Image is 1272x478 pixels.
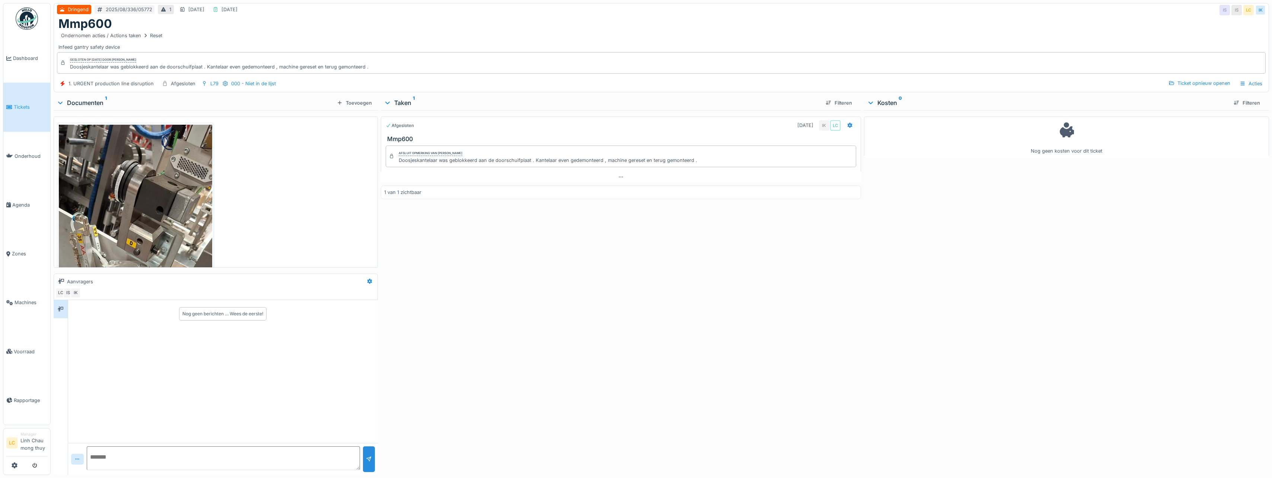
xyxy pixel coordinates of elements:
a: Onderhoud [3,132,50,181]
div: Filteren [823,98,855,108]
div: Doosjeskantelaar was geblokkeerd aan de doorschuifplaat . Kantelaar even gedemonteerd , machine g... [70,63,369,70]
sup: 1 [413,98,415,107]
div: IK [70,288,81,298]
div: LC [55,288,66,298]
div: Afgesloten [386,122,414,129]
a: Voorraad [3,327,50,376]
img: wxooqshk2ytiq1qhj6xkjfqyclxp [59,125,212,457]
div: IS [1231,5,1242,15]
div: 1 [169,6,171,13]
a: Zones [3,229,50,278]
div: IS [1220,5,1230,15]
div: Doosjeskantelaar was geblokkeerd aan de doorschuifplaat . Kantelaar even gedemonteerd , machine g... [399,157,697,164]
div: IK [819,120,829,131]
div: IS [63,288,73,298]
div: Gesloten op [DATE] door [PERSON_NAME] [70,57,136,63]
div: [DATE] [188,6,204,13]
span: Tickets [14,103,47,111]
div: Nog geen kosten voor dit ticket [869,120,1264,154]
span: Zones [12,250,47,257]
span: Dashboard [13,55,47,62]
div: LC [830,120,841,131]
div: Ticket opnieuw openen [1166,78,1233,88]
a: Agenda [3,181,50,229]
div: 000 - Niet in de lijst [231,80,276,87]
div: Ondernomen acties / Actions taken Reset [61,32,162,39]
li: Linh Chau mong thuy [20,431,47,455]
div: L79 [210,80,219,87]
div: [DATE] [221,6,237,13]
div: IK [1255,5,1266,15]
div: Infeed gantry safety device [58,31,1264,50]
span: Rapportage [14,397,47,404]
a: Rapportage [3,376,50,425]
h1: Mmp600 [58,17,112,31]
div: Dringend [68,6,89,13]
span: Machines [15,299,47,306]
li: LC [6,437,17,449]
div: Nog geen berichten … Wees de eerste! [182,310,263,317]
div: LC [1243,5,1254,15]
div: Filteren [1231,98,1263,108]
div: Taken [384,98,820,107]
sup: 0 [899,98,902,107]
div: [DATE] [797,122,813,129]
div: Manager [20,431,47,437]
a: Dashboard [3,34,50,83]
div: Documenten [57,98,334,107]
a: LC ManagerLinh Chau mong thuy [6,431,47,456]
div: Aanvragers [67,278,93,285]
a: Tickets [3,83,50,131]
a: Machines [3,278,50,327]
div: Acties [1236,78,1266,89]
div: Kosten [867,98,1228,107]
div: 1. URGENT production line disruption [68,80,154,87]
span: Onderhoud [15,153,47,160]
div: 2025/08/336/05772 [106,6,152,13]
span: Voorraad [14,348,47,355]
h3: Mmp600 [387,136,858,143]
div: 1 van 1 zichtbaar [384,189,421,196]
img: Badge_color-CXgf-gQk.svg [16,7,38,30]
div: Afsluit opmerking van [PERSON_NAME] [399,151,462,156]
span: Agenda [12,201,47,208]
div: Toevoegen [334,98,375,108]
div: Afgesloten [171,80,195,87]
sup: 1 [105,98,107,107]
